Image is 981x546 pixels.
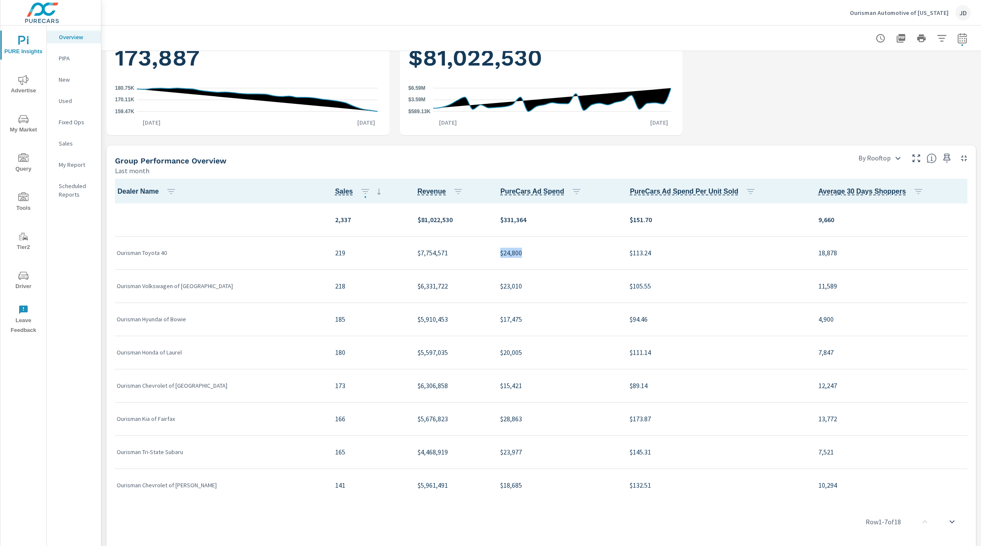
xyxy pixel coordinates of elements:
p: $6,331,722 [418,281,487,291]
span: Leave Feedback [3,305,44,335]
p: Ourisman Volkswagen of [GEOGRAPHIC_DATA] [117,282,321,290]
p: 166 [335,414,404,424]
p: $15,421 [500,380,616,391]
p: $4,468,919 [418,447,487,457]
p: PIPA [59,54,94,63]
p: 173 [335,380,404,391]
h5: Group Performance Overview [115,156,227,165]
h1: $81,022,530 [408,43,674,72]
p: $331,364 [500,214,616,225]
button: Select Date Range [954,30,971,47]
p: 2,337 [335,214,404,225]
div: Scheduled Reports [47,180,101,201]
p: 7,521 [818,447,966,457]
text: 159.47K [115,109,135,114]
p: Fixed Ops [59,118,94,126]
button: Make Fullscreen [909,152,923,165]
p: Ourisman Chevrolet of [GEOGRAPHIC_DATA] [117,381,321,390]
p: 13,772 [818,414,966,424]
p: 12,247 [818,380,966,391]
p: $5,910,453 [418,314,487,324]
p: [DATE] [351,118,381,127]
p: 180 [335,347,404,357]
p: $105.55 [630,281,804,291]
p: $5,676,823 [418,414,487,424]
span: Dealer Name [118,186,180,197]
p: $151.70 [630,214,804,225]
p: [DATE] [644,118,674,127]
p: My Report [59,160,94,169]
p: $89.14 [630,380,804,391]
p: $28,863 [500,414,616,424]
span: Driver [3,271,44,292]
p: 141 [335,480,404,490]
div: Overview [47,31,101,43]
p: 4,900 [818,314,966,324]
span: PureCars Ad Spend Per Unit Sold [630,186,759,197]
p: $23,977 [500,447,616,457]
p: Used [59,97,94,105]
span: Sales [335,186,384,197]
text: $589.13K [408,109,430,114]
p: Overview [59,33,94,41]
span: Save this to your personalized report [940,152,954,165]
span: Total sales revenue over the selected date range. [Source: This data is sourced from the dealer’s... [418,186,446,197]
span: Revenue [418,186,467,197]
p: 219 [335,248,404,258]
p: 185 [335,314,404,324]
p: $113.24 [630,248,804,258]
span: Total cost of media for all PureCars channels for the selected dealership group over the selected... [500,186,564,197]
p: Ourisman Automotive of [US_STATE] [850,9,949,17]
p: Ourisman Kia of Fairfax [117,415,321,423]
p: Row 1 - 7 of 18 [866,517,901,527]
div: nav menu [0,26,46,339]
div: By Rooftop [853,151,906,166]
div: Sales [47,137,101,150]
span: PureCars Ad Spend [500,186,585,197]
span: Advertise [3,75,44,96]
p: Last month [115,166,149,176]
span: My Market [3,114,44,135]
text: 170.11K [115,97,135,103]
p: $5,597,035 [418,347,487,357]
button: scroll to bottom [942,512,962,532]
text: $6.59M [408,85,425,91]
p: $17,475 [500,314,616,324]
div: Fixed Ops [47,116,101,129]
span: Understand group performance broken down by various segments. Use the dropdown in the upper right... [926,153,937,163]
p: $132.51 [630,480,804,490]
p: Scheduled Reports [59,182,94,199]
button: Minimize Widget [957,152,971,165]
span: Average cost of advertising per each vehicle sold at the dealer over the selected date range. The... [630,186,738,197]
p: $24,800 [500,248,616,258]
div: JD [955,5,971,20]
p: Ourisman Hyundai of Bowie [117,315,321,323]
p: 218 [335,281,404,291]
p: 165 [335,447,404,457]
span: PURE Insights [3,36,44,57]
span: Tier2 [3,232,44,252]
p: $7,754,571 [418,248,487,258]
span: Tools [3,192,44,213]
p: 9,660 [818,214,966,225]
p: $23,010 [500,281,616,291]
button: Apply Filters [933,30,950,47]
p: $145.31 [630,447,804,457]
button: "Export Report to PDF" [892,30,909,47]
p: $20,005 [500,347,616,357]
p: $18,685 [500,480,616,490]
p: [DATE] [433,118,463,127]
p: $5,961,491 [418,480,487,490]
p: $173.87 [630,414,804,424]
p: $111.14 [630,347,804,357]
p: Ourisman Honda of Laurel [117,348,321,357]
p: New [59,75,94,84]
p: 7,847 [818,347,966,357]
text: $3.59M [408,97,425,103]
div: PIPA [47,52,101,65]
div: My Report [47,158,101,171]
div: New [47,73,101,86]
h1: 173,887 [115,43,381,72]
text: 180.75K [115,85,135,91]
p: Ourisman Tri-State Subaru [117,448,321,456]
